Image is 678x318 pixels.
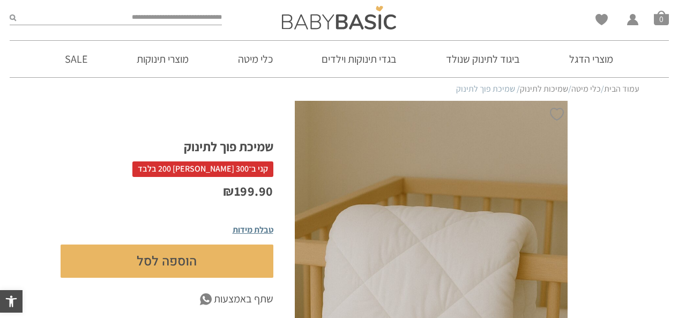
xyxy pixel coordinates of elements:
[654,10,669,25] a: סל קניות0
[595,14,608,29] span: Wishlist
[553,41,629,77] a: מוצרי הדגל
[222,41,289,77] a: כלי מיטה
[430,41,536,77] a: ביגוד לתינוק שנולד
[61,245,273,278] button: הוספה לסל
[595,14,608,25] a: Wishlist
[654,10,669,25] span: סל קניות
[223,182,234,199] span: ₪
[282,6,396,29] img: Baby Basic בגדי תינוקות וילדים אונליין
[39,83,639,95] nav: Breadcrumb
[49,41,103,77] a: SALE
[571,83,601,94] a: כלי מיטה
[61,291,273,307] a: שתף באמצעות
[214,291,273,307] span: שתף באמצעות
[61,138,273,155] h1: שמיכת פוך לתינוק
[223,182,273,199] bdi: 199.90
[233,224,273,235] span: טבלת מידות
[306,41,413,77] a: בגדי תינוקות וילדים
[604,83,639,94] a: עמוד הבית
[520,83,568,94] a: שמיכות לתינוק
[132,161,273,176] span: קני ב־300 [PERSON_NAME] 200 בלבד
[121,41,205,77] a: מוצרי תינוקות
